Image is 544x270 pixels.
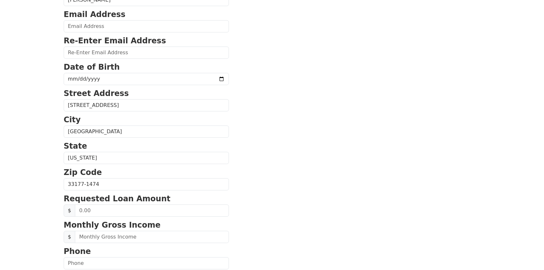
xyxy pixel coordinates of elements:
strong: Email Address [64,10,125,19]
strong: Requested Loan Amount [64,194,170,203]
strong: City [64,115,81,124]
strong: State [64,142,87,151]
strong: Zip Code [64,168,102,177]
p: Monthly Gross Income [64,219,229,231]
input: Phone [64,257,229,269]
input: Email Address [64,20,229,32]
strong: Street Address [64,89,129,98]
span: $ [64,231,75,243]
input: City [64,126,229,138]
strong: Re-Enter Email Address [64,36,166,45]
input: Re-Enter Email Address [64,47,229,59]
input: 0.00 [75,205,229,217]
input: Monthly Gross Income [75,231,229,243]
span: $ [64,205,75,217]
strong: Date of Birth [64,63,120,72]
strong: Phone [64,247,91,256]
input: Street Address [64,99,229,111]
input: Zip Code [64,178,229,190]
